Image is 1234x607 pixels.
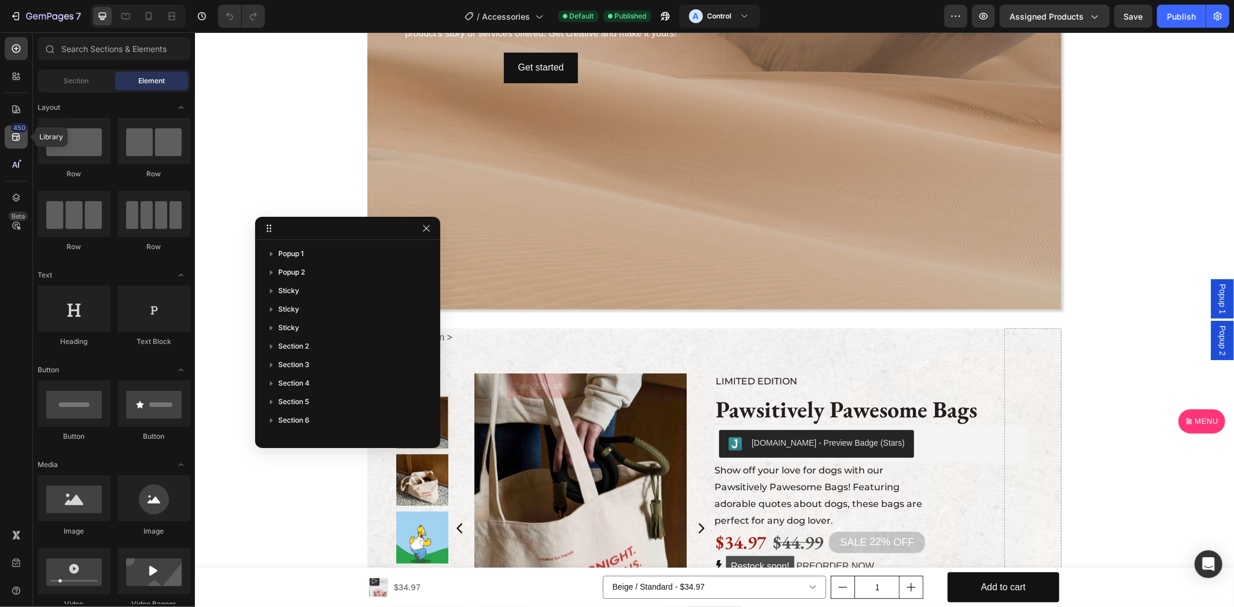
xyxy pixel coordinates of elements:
[117,169,190,179] div: Row
[278,340,309,352] span: Section 2
[5,5,86,28] button: 7
[1022,251,1033,282] span: Popup 1
[38,102,60,113] span: Layout
[499,489,513,503] button: Carousel Next Arrow
[570,11,594,21] span: Default
[38,37,190,60] input: Search Sections & Elements
[38,336,110,347] div: Heading
[531,524,599,545] mark: Restock soon!
[1157,5,1206,28] button: Publish
[278,414,310,426] span: Section 6
[76,9,81,23] p: 7
[278,285,299,297] span: Sticky
[520,361,833,393] h1: Pawsitively Pawesome Bags
[697,502,721,519] div: OFF
[482,10,531,23] span: Accessories
[309,20,382,51] button: Get started
[9,212,28,221] div: Beta
[258,489,272,503] button: Carousel Back Arrow
[64,76,89,86] span: Section
[38,431,110,442] div: Button
[172,98,190,117] span: Toggle open
[1010,10,1084,23] span: Assigned Products
[38,460,58,470] span: Media
[636,544,660,566] button: decrement
[708,10,732,22] h3: Control
[660,544,705,566] input: quantity
[117,431,190,442] div: Button
[983,377,1030,401] a: Menu
[615,11,647,21] span: Published
[195,32,1234,607] iframe: Design area
[524,398,719,425] button: Judge.me - Preview Badge (Stars)
[174,297,804,314] p: Home > Collection >
[220,341,234,355] button: Carousel Back Arrow
[278,248,304,260] span: Popup 1
[673,502,697,517] div: 22%
[11,123,28,132] div: 450
[533,405,547,419] img: Judgeme.png
[1167,10,1196,23] div: Publish
[693,10,699,22] p: A
[117,336,190,347] div: Text Block
[198,548,227,562] div: $34.97
[278,267,305,278] span: Popup 2
[38,365,59,375] span: Button
[278,377,310,389] span: Section 4
[172,266,190,284] span: Toggle open
[1124,12,1143,21] span: Save
[172,361,190,379] span: Toggle open
[38,169,110,179] div: Row
[117,242,190,252] div: Row
[172,456,190,474] span: Toggle open
[679,5,760,28] button: AControl
[117,526,190,536] div: Image
[312,341,375,366] pre: Sale 22% off
[753,540,864,571] button: Add to cart
[138,76,165,86] span: Element
[1000,5,1110,28] button: Assigned Products
[38,270,52,280] span: Text
[557,405,710,417] div: [DOMAIN_NAME] - Preview Badge (Stars)
[1000,384,1023,394] p: Menu
[643,502,673,519] div: SALE
[278,303,299,315] span: Sticky
[278,359,310,371] span: Section 3
[577,497,629,524] div: $44.99
[278,433,310,445] span: Section 8
[520,432,727,493] p: Show off your love for dogs with our Pawsitively Pawesome Bags! Featuring adorable quotes about d...
[218,5,265,28] div: Undo/Redo
[278,396,309,408] span: Section 5
[1114,5,1152,28] button: Save
[278,322,299,334] span: Sticky
[786,547,831,564] div: Add to cart
[323,27,369,44] div: Get started
[705,544,728,566] button: increment
[521,342,832,356] p: LIMITED EDITION
[1022,293,1033,323] span: Popup 2
[38,526,110,536] div: Image
[520,497,572,524] div: $34.97
[477,10,480,23] span: /
[531,523,679,546] p: PREORDER NOW
[38,242,110,252] div: Row
[1195,550,1222,578] div: Open Intercom Messenger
